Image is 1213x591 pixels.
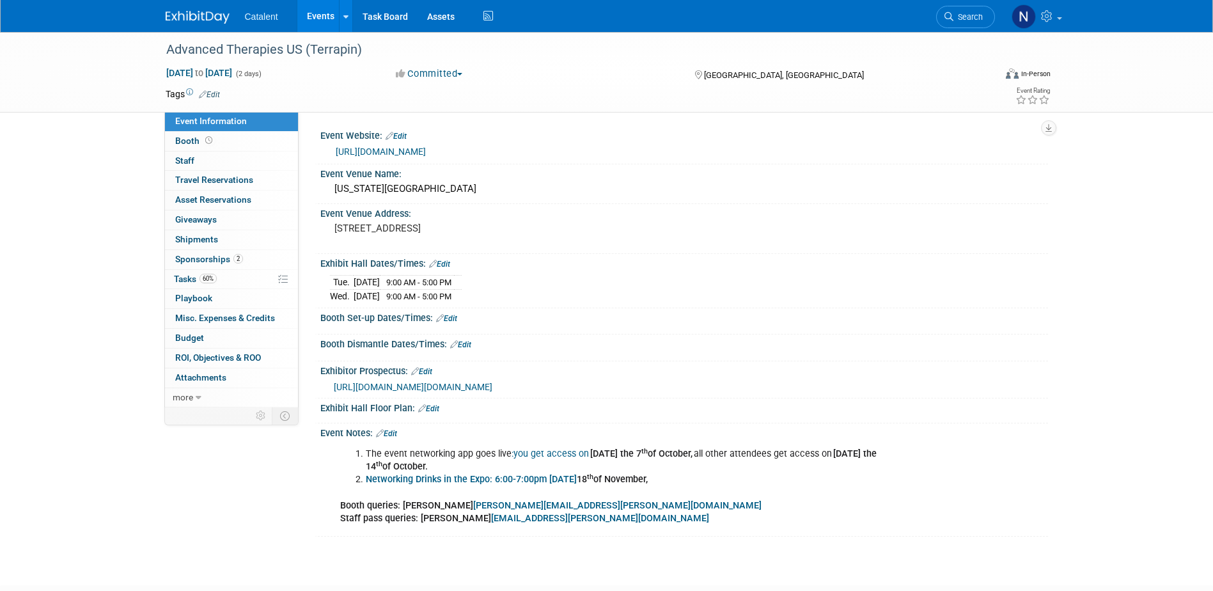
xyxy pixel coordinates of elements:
[1015,88,1050,94] div: Event Rating
[165,349,298,368] a: ROI, Objectives & ROO
[175,234,218,244] span: Shipments
[165,152,298,171] a: Staff
[320,204,1048,220] div: Event Venue Address:
[174,274,217,284] span: Tasks
[429,260,450,269] a: Edit
[641,447,648,455] sup: th
[1021,69,1051,79] div: In-Person
[473,500,762,511] a: [PERSON_NAME][EMAIL_ADDRESS][PERSON_NAME][DOMAIN_NAME]
[330,179,1038,199] div: [US_STATE][GEOGRAPHIC_DATA]
[386,278,451,287] span: 9:00 AM - 5:00 PM
[175,155,194,166] span: Staff
[513,448,589,459] a: you get access on
[175,372,226,382] span: Attachments
[512,448,513,459] a: :
[386,292,451,301] span: 9:00 AM - 5:00 PM
[175,175,253,185] span: Travel Reservations
[320,308,1048,325] div: Booth Set-up Dates/Times:
[165,112,298,131] a: Event Information
[165,230,298,249] a: Shipments
[165,270,298,289] a: Tasks60%
[250,407,272,424] td: Personalize Event Tab Strip
[320,335,1048,351] div: Booth Dismantle Dates/Times:
[376,429,397,438] a: Edit
[450,340,471,349] a: Edit
[704,70,864,80] span: [GEOGRAPHIC_DATA], [GEOGRAPHIC_DATA]
[334,382,492,392] a: [URL][DOMAIN_NAME][DOMAIN_NAME]
[162,38,976,61] div: Advanced Therapies US (Terrapin)
[193,68,205,78] span: to
[1012,4,1036,29] img: Nicole Bullock
[320,423,1048,440] div: Event Notes:
[953,12,983,22] span: Search
[1006,68,1019,79] img: Format-Inperson.png
[200,274,217,283] span: 60%
[175,313,275,323] span: Misc. Expenses & Credits
[175,116,247,126] span: Event Information
[354,276,380,290] td: [DATE]
[340,500,762,524] b: Booth queries: [PERSON_NAME] Staff pass queries: [PERSON_NAME]
[165,171,298,190] a: Travel Reservations
[175,136,215,146] span: Booth
[165,329,298,348] a: Budget
[436,314,457,323] a: Edit
[165,191,298,210] a: Asset Reservations
[418,404,439,413] a: Edit
[330,290,354,303] td: Wed.
[334,223,609,234] pre: [STREET_ADDRESS]
[175,333,204,343] span: Budget
[165,309,298,328] a: Misc. Expenses & Credits
[175,352,261,363] span: ROI, Objectives & ROO
[354,290,380,303] td: [DATE]
[175,194,251,205] span: Asset Reservations
[203,136,215,145] span: Booth not reserved yet
[320,254,1048,271] div: Exhibit Hall Dates/Times:
[366,474,648,485] b: 18 of November,
[166,67,233,79] span: [DATE] [DATE]
[272,407,298,424] td: Toggle Event Tabs
[199,90,220,99] a: Edit
[165,388,298,407] a: more
[233,254,243,264] span: 2
[235,70,262,78] span: (2 days)
[386,132,407,141] a: Edit
[165,132,298,151] a: Booth
[320,126,1048,143] div: Event Website:
[165,368,298,388] a: Attachments
[165,210,298,230] a: Giveaways
[166,11,230,24] img: ExhibitDay
[411,367,432,376] a: Edit
[165,289,298,308] a: Playbook
[491,513,709,524] a: [EMAIL_ADDRESS][PERSON_NAME][DOMAIN_NAME]
[376,460,382,468] sup: th
[165,250,298,269] a: Sponsorships2
[366,448,900,473] li: The event networking app goes live all other attendees get access on
[336,146,426,157] a: [URL][DOMAIN_NAME]
[320,164,1048,180] div: Event Venue Name:
[366,474,577,485] a: Networking Drinks in the Expo: 6:00-7:00pm [DATE]
[320,361,1048,378] div: Exhibitor Prospectus:
[175,214,217,225] span: Giveaways
[320,398,1048,415] div: Exhibit Hall Floor Plan:
[173,392,193,402] span: more
[175,254,243,264] span: Sponsorships
[175,293,212,303] span: Playbook
[936,6,995,28] a: Search
[391,67,467,81] button: Committed
[166,88,220,100] td: Tags
[920,67,1051,86] div: Event Format
[330,276,354,290] td: Tue.
[587,473,593,481] sup: th
[245,12,278,22] span: Catalent
[590,448,693,459] b: [DATE] the 7 of October,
